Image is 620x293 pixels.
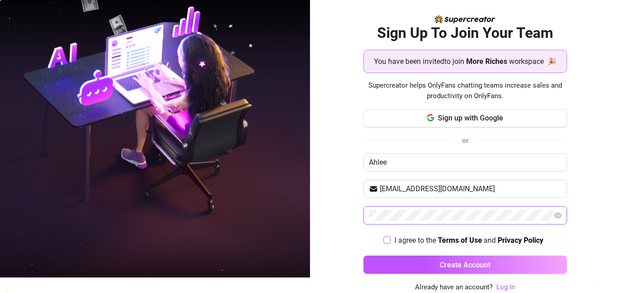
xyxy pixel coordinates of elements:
span: Supercreator helps OnlyFans chatting teams increase sales and productivity on OnlyFans. [363,80,567,102]
strong: More Riches [466,57,507,66]
span: eye [554,212,562,219]
strong: Privacy Policy [498,236,543,245]
a: Log In [496,282,515,293]
button: Sign up with Google [363,109,567,127]
button: Create Account [363,256,567,274]
span: Create Account [440,261,490,269]
a: Log In [496,283,515,291]
img: logo-BBDzfeDw.svg [435,15,495,23]
span: Already have an account? [415,282,493,293]
span: You have been invited to join [374,56,464,67]
input: Your email [380,183,562,194]
a: Privacy Policy [498,236,543,246]
span: I agree to the [394,236,438,245]
span: or [462,136,468,145]
span: Sign up with Google [438,114,503,122]
span: workspace 🎉 [509,56,557,67]
span: and [483,236,498,245]
h2: Sign Up To Join Your Team [363,24,567,42]
a: Terms of Use [438,236,482,246]
strong: Terms of Use [438,236,482,245]
input: Enter your Name [363,153,567,172]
